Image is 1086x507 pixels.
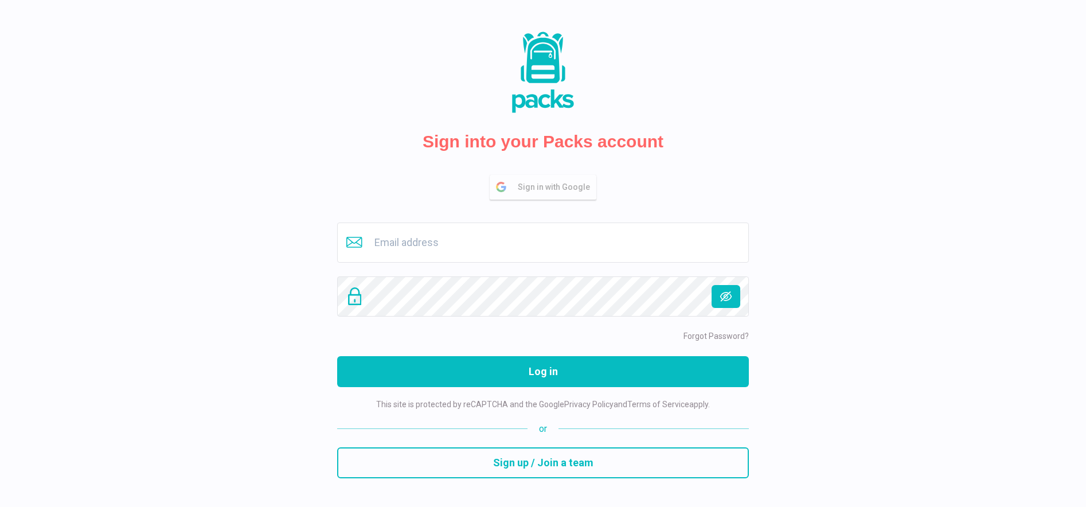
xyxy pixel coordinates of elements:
input: Email address [337,223,749,263]
a: Forgot Password? [683,331,749,341]
button: Sign up / Join a team [337,447,749,478]
span: Sign in with Google [518,175,596,199]
p: This site is protected by reCAPTCHA and the Google and apply. [376,399,710,411]
span: or [528,422,558,436]
img: Packs Logo [486,29,600,115]
button: Sign in with Google [490,175,596,200]
a: Privacy Policy [564,400,614,409]
button: Log in [337,356,749,387]
a: Terms of Service [627,400,689,409]
h2: Sign into your Packs account [423,131,663,152]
